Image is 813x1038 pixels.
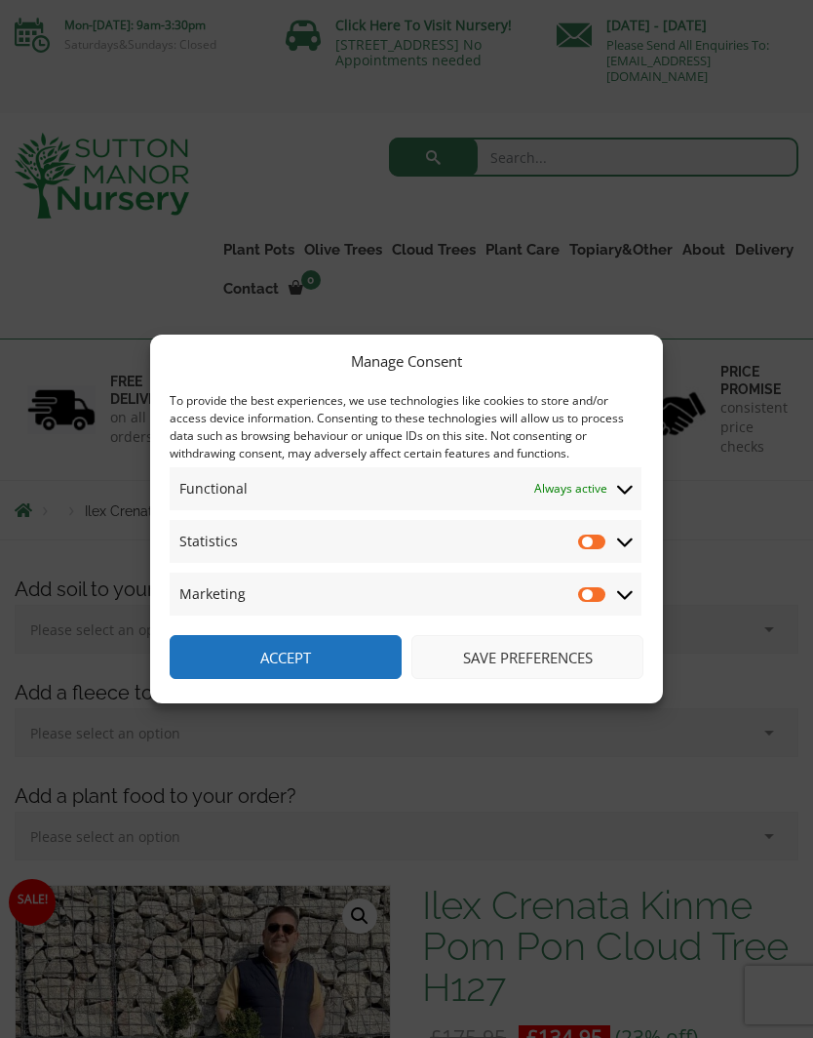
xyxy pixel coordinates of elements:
[170,392,641,462] div: To provide the best experiences, we use technologies like cookies to store and/or access device i...
[351,349,462,373] div: Manage Consent
[170,573,641,616] summary: Marketing
[411,635,643,679] button: Save preferences
[179,582,246,606] span: Marketing
[179,477,248,500] span: Functional
[534,477,607,500] span: Always active
[170,635,402,679] button: Accept
[170,520,641,563] summary: Statistics
[170,467,641,510] summary: Functional Always active
[179,530,238,553] span: Statistics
